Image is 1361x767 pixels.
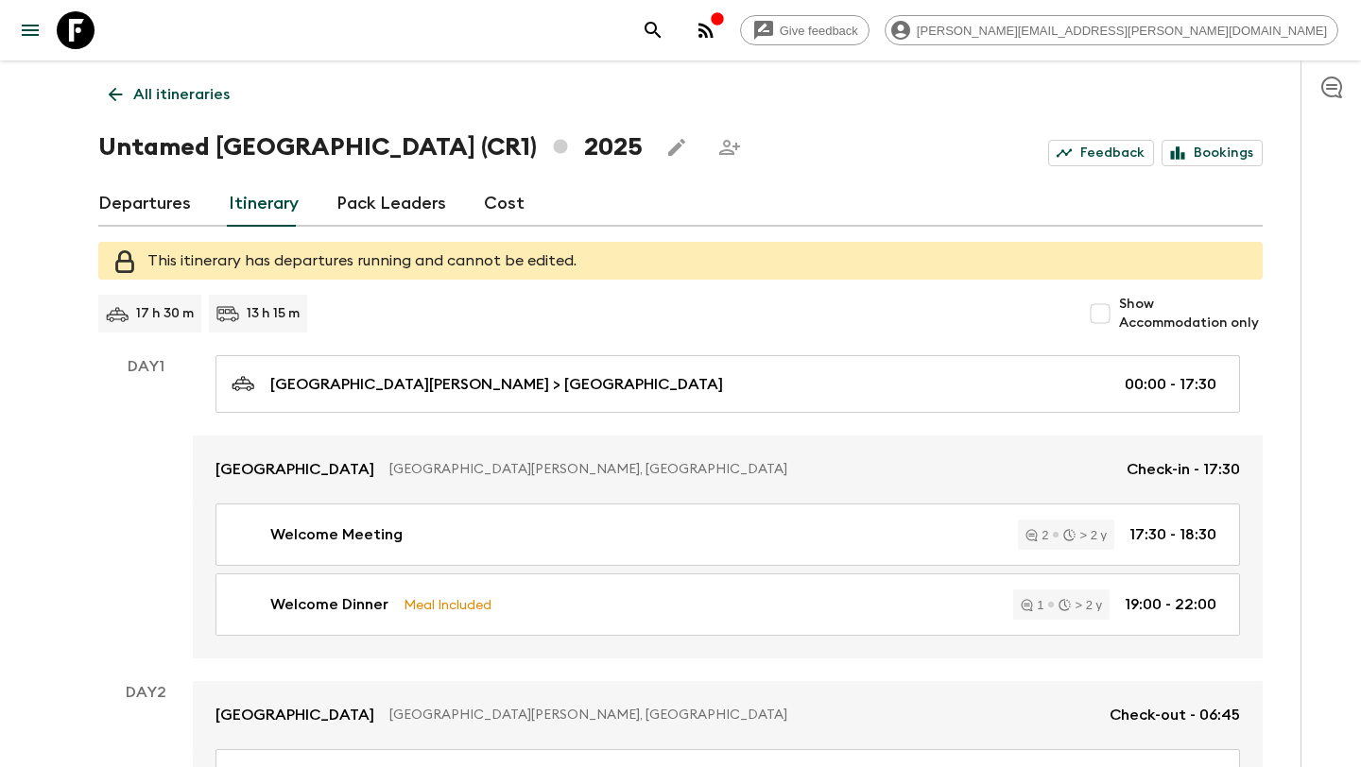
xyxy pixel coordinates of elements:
[389,460,1111,479] p: [GEOGRAPHIC_DATA][PERSON_NAME], [GEOGRAPHIC_DATA]
[229,181,299,227] a: Itinerary
[133,83,230,106] p: All itineraries
[1048,140,1154,166] a: Feedback
[193,435,1263,503] a: [GEOGRAPHIC_DATA][GEOGRAPHIC_DATA][PERSON_NAME], [GEOGRAPHIC_DATA]Check-in - 17:30
[98,181,191,227] a: Departures
[1059,599,1102,611] div: > 2 y
[215,355,1240,413] a: [GEOGRAPHIC_DATA][PERSON_NAME] > [GEOGRAPHIC_DATA]00:00 - 17:30
[215,503,1240,566] a: Welcome Meeting2> 2 y17:30 - 18:30
[270,593,388,616] p: Welcome Dinner
[769,24,869,38] span: Give feedback
[1119,295,1263,332] span: Show Accommodation only
[98,128,643,166] h1: Untamed [GEOGRAPHIC_DATA] (CR1) 2025
[11,11,49,49] button: menu
[1125,373,1216,396] p: 00:00 - 17:30
[193,681,1263,749] a: [GEOGRAPHIC_DATA][GEOGRAPHIC_DATA][PERSON_NAME], [GEOGRAPHIC_DATA]Check-out - 06:45
[215,573,1240,636] a: Welcome DinnerMeal Included1> 2 y19:00 - 22:00
[1110,704,1240,726] p: Check-out - 06:45
[147,253,577,268] span: This itinerary has departures running and cannot be edited.
[634,11,672,49] button: search adventures
[270,523,403,546] p: Welcome Meeting
[885,15,1338,45] div: [PERSON_NAME][EMAIL_ADDRESS][PERSON_NAME][DOMAIN_NAME]
[215,458,374,481] p: [GEOGRAPHIC_DATA]
[389,706,1094,724] p: [GEOGRAPHIC_DATA][PERSON_NAME], [GEOGRAPHIC_DATA]
[98,76,240,113] a: All itineraries
[711,128,749,166] span: Share this itinerary
[270,373,723,396] p: [GEOGRAPHIC_DATA][PERSON_NAME] > [GEOGRAPHIC_DATA]
[136,304,194,323] p: 17 h 30 m
[906,24,1337,38] span: [PERSON_NAME][EMAIL_ADDRESS][PERSON_NAME][DOMAIN_NAME]
[336,181,446,227] a: Pack Leaders
[215,704,374,726] p: [GEOGRAPHIC_DATA]
[740,15,870,45] a: Give feedback
[1063,529,1107,541] div: > 2 y
[1162,140,1263,166] a: Bookings
[404,594,491,615] p: Meal Included
[98,355,193,378] p: Day 1
[1025,529,1048,541] div: 2
[484,181,525,227] a: Cost
[98,681,193,704] p: Day 2
[1129,523,1216,546] p: 17:30 - 18:30
[1021,599,1043,611] div: 1
[1127,458,1240,481] p: Check-in - 17:30
[247,304,300,323] p: 13 h 15 m
[1125,593,1216,616] p: 19:00 - 22:00
[658,128,696,166] button: Edit this itinerary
